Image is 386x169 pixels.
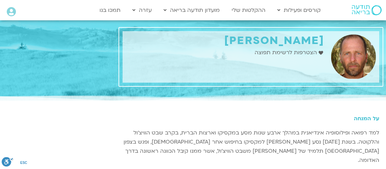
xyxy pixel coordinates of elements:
[255,48,325,57] a: הצטרפות לרשימת תפוצה
[352,5,382,15] img: תודעה בריאה
[129,4,155,17] a: עזרה
[274,4,324,17] a: קורסים ופעילות
[123,128,379,165] p: למד רפואה ופילוסופיה אינדיאנית במהלך ארבע שנות מסע במקסיקו וארצות הברית, בקרב שבט הוויצ’ול והלקוט...
[255,48,319,57] span: הצטרפות לרשימת תפוצה
[126,35,324,47] h1: [PERSON_NAME]
[123,115,379,122] h5: על המנחה
[160,4,223,17] a: מועדון תודעה בריאה
[228,4,269,17] a: ההקלטות שלי
[96,4,124,17] a: תמכו בנו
